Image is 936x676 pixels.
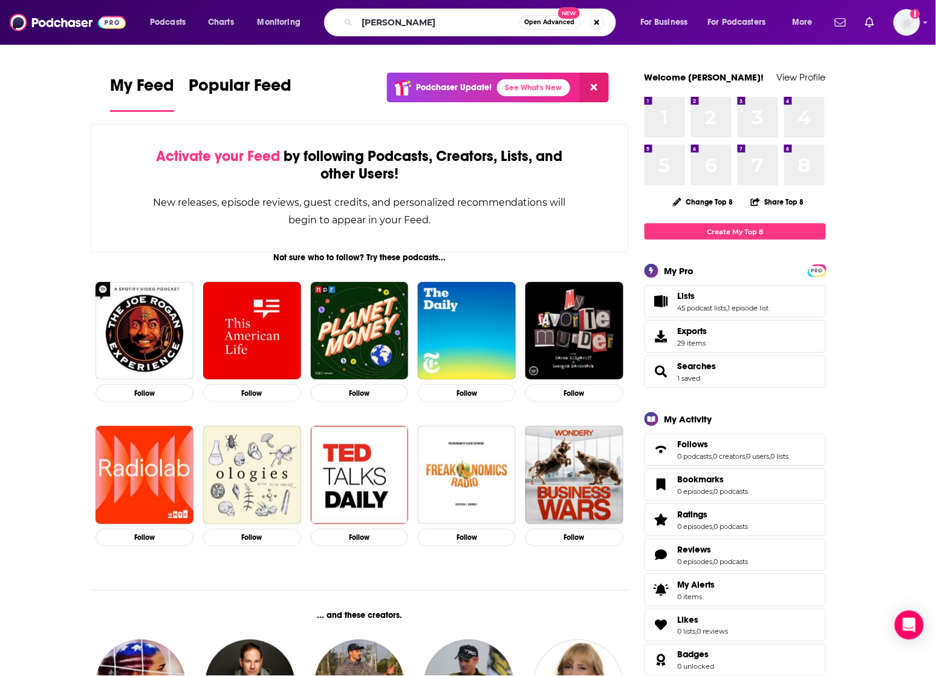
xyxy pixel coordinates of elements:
span: , [712,452,713,461]
a: Badges [678,649,715,660]
div: New releases, episode reviews, guest credits, and personalized recommendations will begin to appe... [152,194,567,229]
span: Bookmarks [645,468,826,501]
div: My Pro [665,265,694,277]
a: 45 podcast lists [678,304,727,312]
button: Follow [311,529,409,546]
a: Bookmarks [678,474,749,485]
span: My Feed [110,75,174,103]
a: Lists [678,290,769,301]
img: Radiolab [96,426,193,524]
a: Exports [645,320,826,353]
a: Podchaser - Follow, Share and Rate Podcasts [10,11,126,34]
a: Searches [649,363,673,380]
a: Reviews [678,544,749,555]
span: My Alerts [678,579,715,590]
button: Change Top 8 [666,194,741,209]
span: Reviews [678,544,712,555]
a: Popular Feed [189,75,291,112]
span: Exports [678,326,707,336]
span: Ratings [678,509,708,520]
a: Reviews [649,546,673,563]
a: My Alerts [645,574,826,606]
span: More [792,14,813,31]
span: Podcasts [150,14,186,31]
div: ... and these creators. [91,610,628,620]
a: 0 reviews [697,628,729,636]
a: 0 episodes [678,557,713,566]
img: User Profile [894,9,920,36]
button: Share Top 8 [750,190,805,214]
button: Follow [311,384,409,402]
span: , [727,304,728,312]
a: See What's New [497,79,570,96]
span: Activate your Feed [156,147,280,165]
span: Logged in as ereardon [894,9,920,36]
a: 0 podcasts [714,522,749,531]
span: For Business [640,14,688,31]
img: Freakonomics Radio [418,426,516,524]
span: , [713,522,714,531]
a: 0 podcasts [714,487,749,496]
span: For Podcasters [708,14,766,31]
button: open menu [249,13,316,32]
img: Business Wars [525,426,623,524]
button: open menu [632,13,703,32]
span: Lists [678,290,695,301]
span: , [713,487,714,496]
a: Badges [649,652,673,669]
button: Follow [96,384,193,402]
a: Ratings [678,509,749,520]
img: TED Talks Daily [311,426,409,524]
img: This American Life [203,282,301,380]
span: Searches [645,355,826,388]
a: 0 podcasts [678,452,712,461]
div: Open Intercom Messenger [895,611,924,640]
a: 0 users [747,452,770,461]
span: Ratings [645,504,826,536]
div: Search podcasts, credits, & more... [336,8,628,36]
span: Popular Feed [189,75,291,103]
span: Monitoring [258,14,301,31]
img: Planet Money [311,282,409,380]
a: Charts [200,13,241,32]
img: The Daily [418,282,516,380]
a: PRO [810,266,824,275]
p: Podchaser Update! [417,82,492,93]
span: Badges [678,649,709,660]
button: open menu [784,13,828,32]
span: Bookmarks [678,474,724,485]
a: Ratings [649,511,673,528]
a: Lists [649,293,673,310]
span: , [770,452,771,461]
a: Likes [649,617,673,634]
button: Follow [525,384,623,402]
span: , [696,628,697,636]
span: Likes [645,609,826,642]
a: 0 podcasts [714,557,749,566]
button: Follow [418,529,516,546]
a: Follows [649,441,673,458]
a: 0 lists [771,452,789,461]
span: Open Advanced [525,19,575,25]
a: Searches [678,361,717,372]
a: Show notifications dropdown [860,12,879,33]
a: 1 saved [678,374,701,382]
span: New [558,7,580,19]
div: by following Podcasts, Creators, Lists, and other Users! [152,148,567,183]
a: Create My Top 8 [645,223,826,240]
div: Not sure who to follow? Try these podcasts... [91,252,628,263]
img: The Joe Rogan Experience [96,282,193,380]
img: Ologies with Alie Ward [203,426,301,524]
span: Reviews [645,539,826,571]
button: Show profile menu [894,9,920,36]
span: Lists [645,285,826,318]
button: Follow [525,529,623,546]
